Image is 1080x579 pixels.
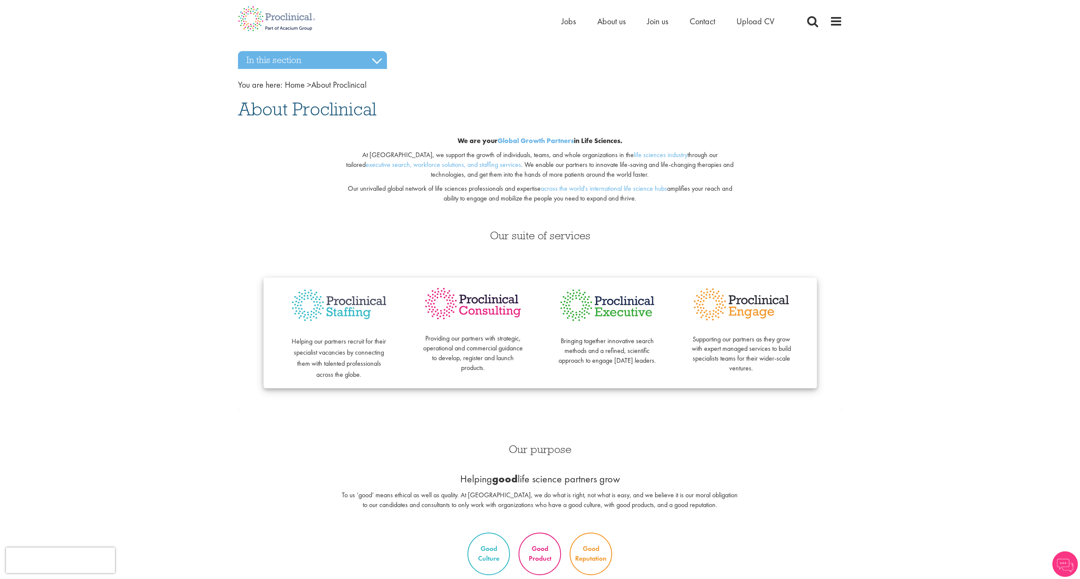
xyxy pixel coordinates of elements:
[492,472,518,485] b: good
[519,540,560,568] p: Good Product
[634,150,688,159] a: life sciences industry
[470,542,507,566] p: Good Culture
[561,16,576,27] a: Jobs
[285,79,367,90] span: About Proclinical
[6,547,115,573] iframe: reCAPTCHA
[1052,551,1078,577] img: Chatbot
[691,325,791,373] p: Supporting our partners as they grow with expert managed services to build specialists teams for ...
[366,160,521,169] a: executive search, workforce solutions, and staffing services
[691,286,791,323] img: Proclinical Engage
[341,444,739,455] h3: Our purpose
[238,97,376,120] span: About Proclinical
[238,51,387,69] h3: In this section
[285,79,305,90] a: breadcrumb link to Home
[289,286,389,325] img: Proclinical Staffing
[498,136,574,145] a: Global Growth Partners
[557,327,657,365] p: Bringing together innovative search methods and a refined, scientific approach to engage [DATE] l...
[341,490,739,510] p: To us ‘good’ means ethical as well as quality. At [GEOGRAPHIC_DATA], we do what is right, not wha...
[238,79,283,90] span: You are here:
[307,79,311,90] span: >
[570,544,611,564] p: Good Reputation
[597,16,626,27] a: About us
[292,337,386,379] span: Helping our partners recruit for their specialist vacancies by connecting them with talented prof...
[238,230,842,241] h3: Our suite of services
[423,324,523,373] p: Providing our partners with strategic, operational and commercial guidance to develop, register a...
[557,286,657,324] img: Proclinical Executive
[341,184,739,204] p: Our unrivalled global network of life sciences professionals and expertise amplifies your reach a...
[458,136,622,145] b: We are your in Life Sciences.
[736,16,774,27] a: Upload CV
[690,16,715,27] a: Contact
[423,286,523,321] img: Proclinical Consulting
[541,184,667,193] a: across the world's international life science hubs
[647,16,668,27] a: Join us
[341,472,739,486] p: Helping life science partners grow
[341,150,739,180] p: At [GEOGRAPHIC_DATA], we support the growth of individuals, teams, and whole organizations in the...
